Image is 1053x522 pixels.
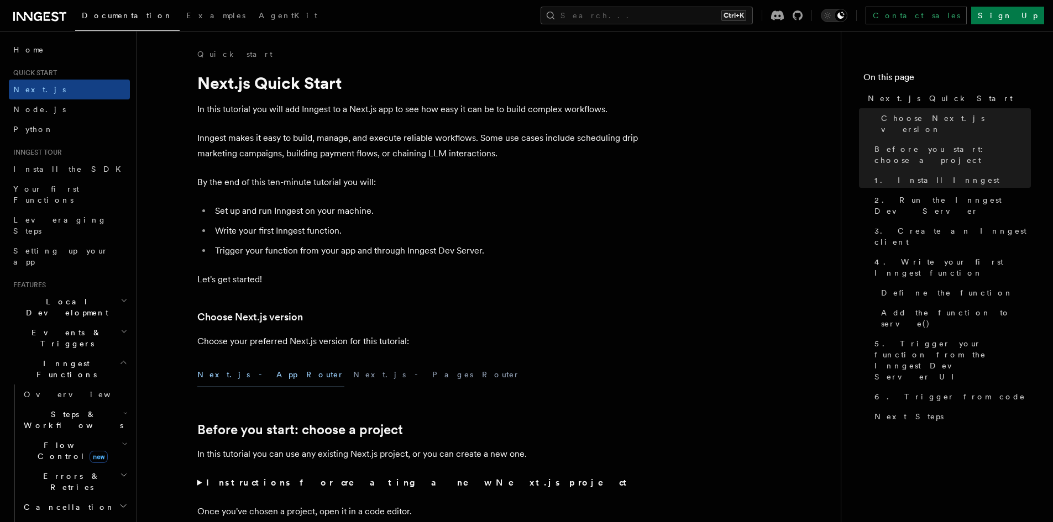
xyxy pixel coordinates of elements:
[19,471,120,493] span: Errors & Retries
[197,49,273,60] a: Quick start
[9,292,130,323] button: Local Development
[19,404,130,435] button: Steps & Workflows
[877,108,1031,139] a: Choose Next.js version
[9,80,130,99] a: Next.js
[874,144,1031,166] span: Before you start: choose a project
[252,3,324,30] a: AgentKit
[259,11,317,20] span: AgentKit
[19,440,122,462] span: Flow Control
[870,190,1031,221] a: 2. Run the Inngest Dev Server
[863,71,1031,88] h4: On this page
[870,170,1031,190] a: 1. Install Inngest
[868,93,1013,104] span: Next.js Quick Start
[877,303,1031,334] a: Add the function to serve()
[197,422,403,437] a: Before you start: choose a project
[19,497,130,517] button: Cancellation
[13,44,44,55] span: Home
[19,466,130,497] button: Errors & Retries
[863,88,1031,108] a: Next.js Quick Start
[881,307,1031,329] span: Add the function to serve()
[9,68,57,77] span: Quick start
[870,221,1031,252] a: 3. Create an Inngest client
[13,105,66,114] span: Node.js
[721,10,746,21] kbd: Ctrl+K
[541,7,753,24] button: Search...Ctrl+K
[212,223,640,239] li: Write your first Inngest function.
[866,7,967,24] a: Contact sales
[186,11,245,20] span: Examples
[197,272,640,287] p: Let's get started!
[197,504,640,519] p: Once you've chosen a project, open it in a code editor.
[870,139,1031,170] a: Before you start: choose a project
[19,409,123,431] span: Steps & Workflows
[13,85,66,94] span: Next.js
[19,384,130,404] a: Overview
[212,243,640,259] li: Trigger your function from your app and through Inngest Dev Server.
[75,3,180,31] a: Documentation
[9,99,130,119] a: Node.js
[9,354,130,384] button: Inngest Functions
[13,125,54,134] span: Python
[9,281,46,289] span: Features
[881,113,1031,135] span: Choose Next.js version
[870,252,1031,283] a: 4. Write your first Inngest function
[90,451,108,463] span: new
[870,387,1031,407] a: 6. Trigger from code
[197,130,640,161] p: Inngest makes it easy to build, manage, and execute reliable workflows. Some use cases include sc...
[881,287,1013,298] span: Define the function
[874,175,999,186] span: 1. Install Inngest
[13,215,107,235] span: Leveraging Steps
[197,175,640,190] p: By the end of this ten-minute tutorial you will:
[821,9,847,22] button: Toggle dark mode
[9,179,130,210] a: Your first Functions
[19,435,130,466] button: Flow Controlnew
[19,502,115,513] span: Cancellation
[874,391,1025,402] span: 6. Trigger from code
[212,203,640,219] li: Set up and run Inngest on your machine.
[82,11,173,20] span: Documentation
[9,40,130,60] a: Home
[870,334,1031,387] a: 5. Trigger your function from the Inngest Dev Server UI
[9,148,62,157] span: Inngest tour
[24,390,138,399] span: Overview
[13,246,108,266] span: Setting up your app
[197,73,640,93] h1: Next.js Quick Start
[13,184,79,204] span: Your first Functions
[9,210,130,241] a: Leveraging Steps
[9,159,130,179] a: Install the SDK
[874,256,1031,278] span: 4. Write your first Inngest function
[206,477,631,488] strong: Instructions for creating a new Next.js project
[9,323,130,354] button: Events & Triggers
[9,296,121,318] span: Local Development
[870,407,1031,426] a: Next Steps
[197,102,640,117] p: In this tutorial you will add Inngest to a Next.js app to see how easy it can be to build complex...
[197,475,640,491] summary: Instructions for creating a new Next.js project
[9,119,130,139] a: Python
[9,358,119,380] span: Inngest Functions
[13,165,128,173] span: Install the SDK
[197,362,344,387] button: Next.js - App Router
[353,362,520,387] button: Next.js - Pages Router
[874,411,944,422] span: Next Steps
[971,7,1044,24] a: Sign Up
[197,334,640,349] p: Choose your preferred Next.js version for this tutorial:
[180,3,252,30] a: Examples
[197,446,640,462] p: In this tutorial you can use any existing Next.js project, or you can create a new one.
[874,225,1031,247] span: 3. Create an Inngest client
[9,241,130,272] a: Setting up your app
[9,327,121,349] span: Events & Triggers
[874,194,1031,217] span: 2. Run the Inngest Dev Server
[877,283,1031,303] a: Define the function
[874,338,1031,382] span: 5. Trigger your function from the Inngest Dev Server UI
[197,309,303,325] a: Choose Next.js version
